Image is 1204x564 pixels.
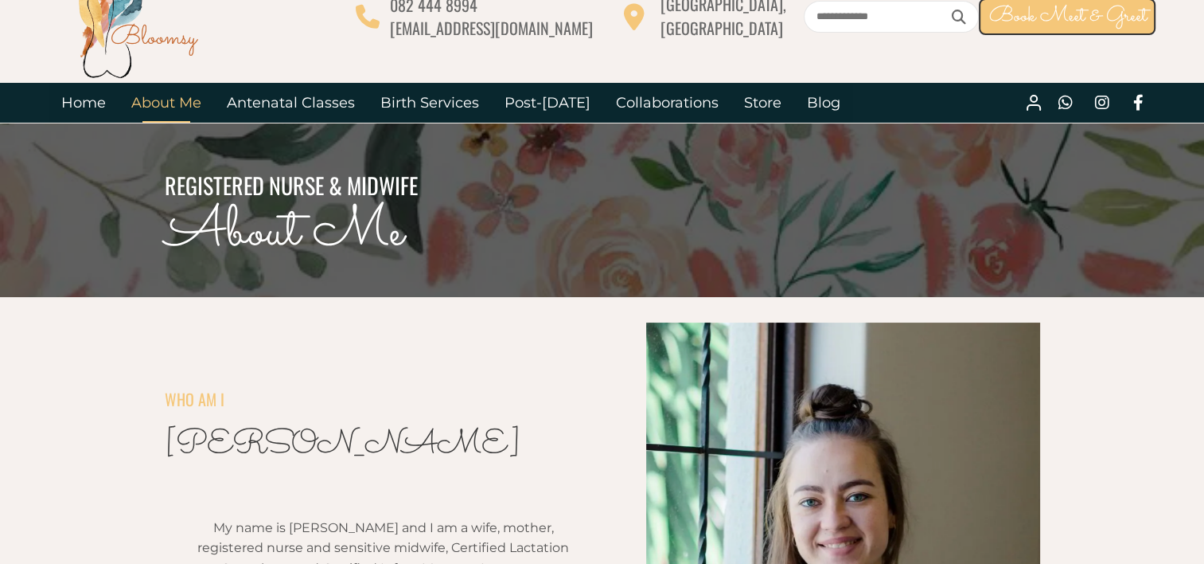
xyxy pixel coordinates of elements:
[660,16,782,40] span: [GEOGRAPHIC_DATA]
[165,387,224,411] span: WHO AM I
[165,191,403,275] span: About Me
[988,1,1146,32] span: Book Meet & Greet
[214,83,368,123] a: Antenatal Classes
[794,83,853,123] a: Blog
[731,83,794,123] a: Store
[119,83,214,123] a: About Me
[165,421,520,470] span: [PERSON_NAME]
[389,16,592,40] span: [EMAIL_ADDRESS][DOMAIN_NAME]
[165,169,418,202] span: REGISTERED NURSE & MIDWIFE
[368,83,492,123] a: Birth Services
[603,83,731,123] a: Collaborations
[49,83,119,123] a: Home
[492,83,603,123] a: Post-[DATE]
